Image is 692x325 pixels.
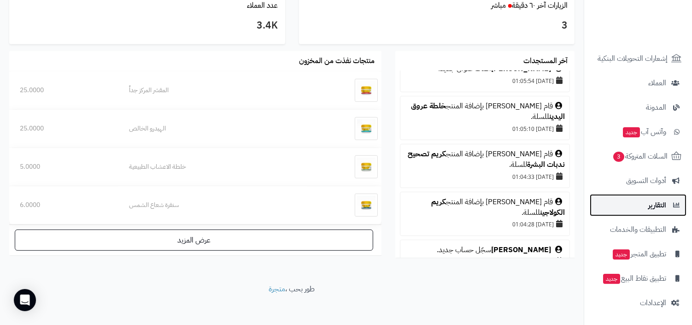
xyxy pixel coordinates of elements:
[590,170,686,192] a: أدوات التسويق
[640,296,666,309] span: الإعدادات
[612,248,666,260] span: تطبيق المتجر
[431,196,565,218] a: كريم الكولاجين
[355,155,378,178] img: خلطة الاعشاب الطبيعية
[405,197,565,218] div: قام [PERSON_NAME] بإضافة المنتج للسلة.
[408,148,565,170] a: كريم تصحيح ندبات البشرة
[612,150,668,163] span: السلات المتروكة
[405,64,565,74] div: أضاف عنوان جديد.
[15,230,373,251] a: عرض المزيد
[590,194,686,216] a: التقارير
[355,194,378,217] img: سنفرة شعاع الشمس
[613,249,630,260] span: جديد
[590,243,686,265] a: تطبيق المتجرجديد
[129,124,297,133] div: الهيدرو الخالص
[355,117,378,140] img: الهيدرو الخالص
[646,101,666,114] span: المدونة
[405,122,565,135] div: [DATE] 01:05:10
[20,201,108,210] div: 6.0000
[405,149,565,170] div: قام [PERSON_NAME] بإضافة المنتج للسلة.
[129,162,297,171] div: خلطة الاعشاب الطبيعية
[590,121,686,143] a: وآتس آبجديد
[590,292,686,314] a: الإعدادات
[405,74,565,87] div: [DATE] 01:05:54
[405,245,565,255] div: سجّل حساب جديد.
[20,162,108,171] div: 5.0000
[405,255,565,268] div: [DATE] 01:03:26
[622,125,666,138] span: وآتس آب
[306,18,568,34] h3: 3
[602,272,666,285] span: تطبيق نقاط البيع
[590,145,686,167] a: السلات المتروكة3
[411,100,565,122] a: خلطة عروق اليدين
[405,218,565,230] div: [DATE] 01:04:28
[590,267,686,290] a: تطبيق نقاط البيعجديد
[491,244,551,255] a: [PERSON_NAME]
[590,72,686,94] a: العملاء
[20,124,108,133] div: 25.0000
[405,101,565,122] div: قام [PERSON_NAME] بإضافة المنتج للسلة.
[590,96,686,118] a: المدونة
[405,170,565,183] div: [DATE] 01:04:33
[523,57,568,65] h3: آخر المستجدات
[590,219,686,241] a: التطبيقات والخدمات
[648,199,666,212] span: التقارير
[613,152,624,162] span: 3
[299,57,375,65] h3: منتجات نفذت من المخزون
[355,79,378,102] img: المقشر المركز جداً
[590,47,686,70] a: إشعارات التحويلات البنكية
[626,174,666,187] span: أدوات التسويق
[610,223,666,236] span: التطبيقات والخدمات
[129,201,297,210] div: سنفرة شعاع الشمس
[269,284,286,295] a: متجرة
[20,86,108,95] div: 25.0000
[648,77,666,89] span: العملاء
[16,18,278,34] h3: 3.4K
[629,24,683,44] img: logo-2.png
[603,274,620,284] span: جديد
[14,289,36,311] div: Open Intercom Messenger
[623,127,640,137] span: جديد
[129,86,297,95] div: المقشر المركز جداً
[598,52,668,65] span: إشعارات التحويلات البنكية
